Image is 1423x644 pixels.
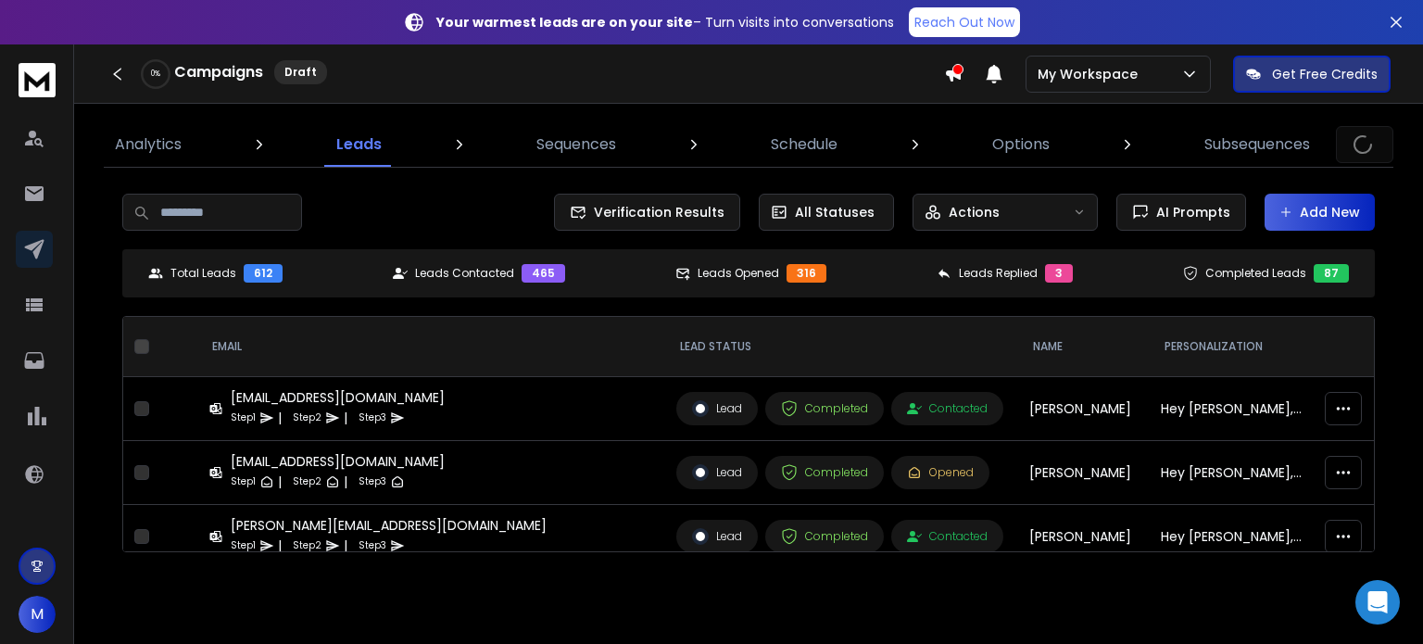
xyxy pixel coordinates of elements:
div: Contacted [907,529,988,544]
p: Step 1 [231,409,256,427]
p: Leads [336,133,382,156]
span: AI Prompts [1149,203,1230,221]
div: 465 [522,264,565,283]
a: Subsequences [1193,122,1321,167]
div: Opened [907,465,974,480]
div: Completed [781,528,868,545]
button: M [19,596,56,633]
div: Open Intercom Messenger [1355,580,1400,625]
td: [PERSON_NAME] [1018,505,1150,569]
td: [PERSON_NAME] [1018,441,1150,505]
p: Get Free Credits [1272,65,1378,83]
button: AI Prompts [1116,194,1246,231]
a: Reach Out Now [909,7,1020,37]
a: Leads [325,122,393,167]
p: Leads Opened [698,266,779,281]
h1: Campaigns [174,61,263,83]
div: [EMAIL_ADDRESS][DOMAIN_NAME] [231,452,445,471]
p: Step 1 [231,537,256,555]
p: Schedule [771,133,837,156]
a: Sequences [525,122,627,167]
a: Options [981,122,1061,167]
p: | [344,537,347,555]
p: Reach Out Now [914,13,1014,32]
th: personalization [1150,317,1314,377]
p: Sequences [536,133,616,156]
p: | [344,473,347,491]
a: Schedule [760,122,849,167]
p: Step 3 [359,537,386,555]
span: Verification Results [586,203,724,221]
p: Options [992,133,1050,156]
div: [PERSON_NAME][EMAIL_ADDRESS][DOMAIN_NAME] [231,516,547,535]
button: Add New [1265,194,1375,231]
p: | [344,409,347,427]
div: 612 [244,264,283,283]
p: | [278,473,282,491]
div: Draft [274,60,327,84]
div: Lead [692,464,742,481]
div: 3 [1045,264,1073,283]
p: Analytics [115,133,182,156]
p: | [278,537,282,555]
p: 0 % [151,69,160,80]
div: [EMAIL_ADDRESS][DOMAIN_NAME] [231,388,445,407]
p: Leads Replied [959,266,1038,281]
button: Get Free Credits [1233,56,1391,93]
p: Total Leads [170,266,236,281]
th: NAME [1018,317,1150,377]
th: LEAD STATUS [665,317,1018,377]
strong: Your warmest leads are on your site [436,13,693,32]
div: Completed [781,464,868,481]
p: Step 1 [231,473,256,491]
p: Step 3 [359,409,386,427]
div: Completed [781,400,868,417]
td: Hey [PERSON_NAME], Got several medical centers looking for advanced intraoperative [MEDICAL_DATA]... [1150,441,1314,505]
p: Step 2 [293,537,321,555]
p: Step 2 [293,409,321,427]
td: Hey [PERSON_NAME], Got several agricultural growers looking for phosphorus efficiency solutions. ... [1150,377,1314,441]
div: 316 [787,264,826,283]
p: Leads Contacted [415,266,514,281]
img: logo [19,63,56,97]
td: [PERSON_NAME] [1018,377,1150,441]
div: Contacted [907,401,988,416]
p: Actions [949,203,1000,221]
p: Completed Leads [1205,266,1306,281]
div: 87 [1314,264,1349,283]
p: Step 3 [359,473,386,491]
button: Verification Results [554,194,740,231]
p: My Workspace [1038,65,1145,83]
p: Step 2 [293,473,321,491]
td: Hey [PERSON_NAME], Got several health-conscious retailers looking for clean label chocolate alter... [1150,505,1314,569]
p: – Turn visits into conversations [436,13,894,32]
p: Subsequences [1204,133,1310,156]
div: Lead [692,400,742,417]
p: All Statuses [795,203,875,221]
p: | [278,409,282,427]
a: Analytics [104,122,193,167]
div: Lead [692,528,742,545]
th: EMAIL [197,317,665,377]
